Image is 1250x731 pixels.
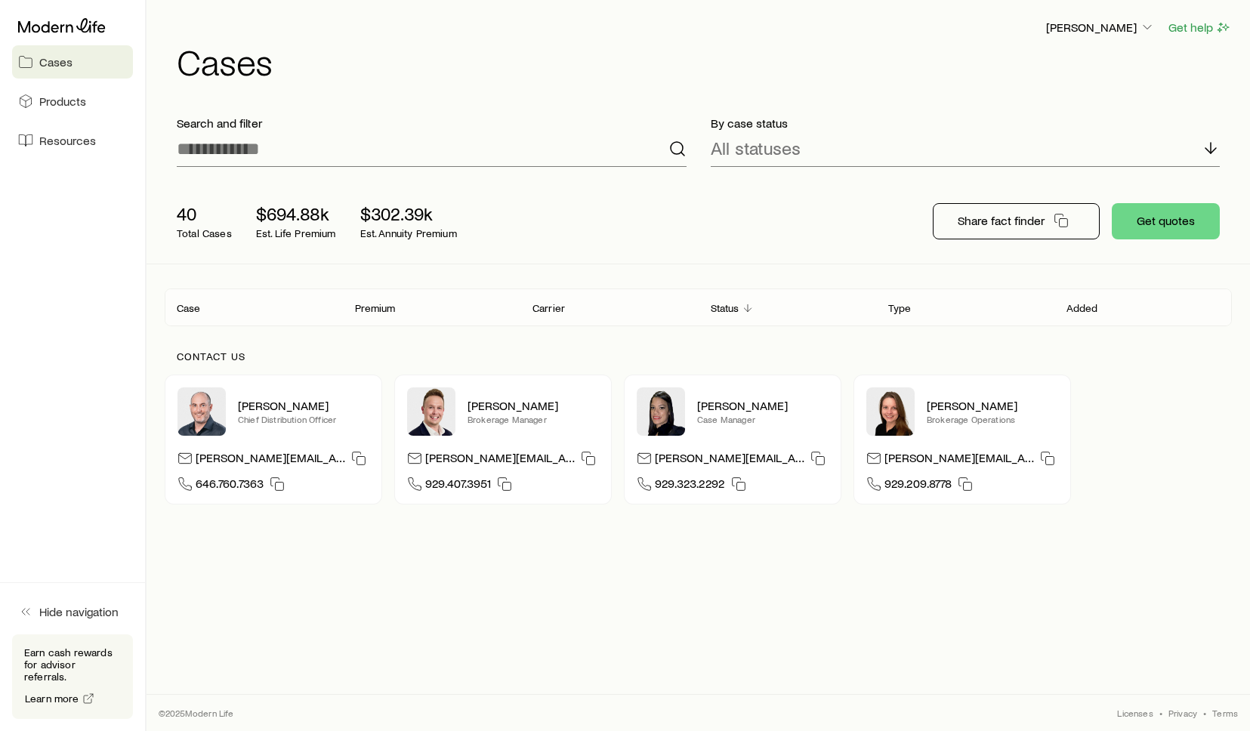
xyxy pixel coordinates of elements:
[1168,19,1232,36] button: Get help
[468,413,599,425] p: Brokerage Manager
[927,398,1058,413] p: [PERSON_NAME]
[12,124,133,157] a: Resources
[958,213,1045,228] p: Share fact finder
[697,413,829,425] p: Case Manager
[39,604,119,619] span: Hide navigation
[238,413,369,425] p: Chief Distribution Officer
[1168,707,1197,719] a: Privacy
[1203,707,1206,719] span: •
[159,707,234,719] p: © 2025 Modern Life
[927,413,1058,425] p: Brokerage Operations
[12,85,133,118] a: Products
[711,116,1221,131] p: By case status
[177,227,232,239] p: Total Cases
[177,387,226,436] img: Dan Pierson
[711,302,739,314] p: Status
[407,387,455,436] img: Derek Wakefield
[238,398,369,413] p: [PERSON_NAME]
[1212,707,1238,719] a: Terms
[1045,19,1156,37] button: [PERSON_NAME]
[12,595,133,628] button: Hide navigation
[177,43,1232,79] h1: Cases
[256,227,336,239] p: Est. Life Premium
[39,133,96,148] span: Resources
[256,203,336,224] p: $694.88k
[884,476,952,496] span: 929.209.8778
[1159,707,1162,719] span: •
[637,387,685,436] img: Elana Hasten
[532,302,565,314] p: Carrier
[12,634,133,719] div: Earn cash rewards for advisor referrals.Learn more
[39,94,86,109] span: Products
[1112,203,1220,239] button: Get quotes
[360,203,457,224] p: $302.39k
[888,302,912,314] p: Type
[177,350,1220,362] p: Contact us
[884,450,1034,470] p: [PERSON_NAME][EMAIL_ADDRESS][DOMAIN_NAME]
[355,302,396,314] p: Premium
[425,476,491,496] span: 929.407.3951
[1046,20,1155,35] p: [PERSON_NAME]
[711,137,801,159] p: All statuses
[196,476,264,496] span: 646.760.7363
[24,646,121,683] p: Earn cash rewards for advisor referrals.
[697,398,829,413] p: [PERSON_NAME]
[468,398,599,413] p: [PERSON_NAME]
[177,116,687,131] p: Search and filter
[12,45,133,79] a: Cases
[866,387,915,436] img: Ellen Wall
[177,203,232,224] p: 40
[25,693,79,704] span: Learn more
[360,227,457,239] p: Est. Annuity Premium
[655,476,725,496] span: 929.323.2292
[655,450,804,470] p: [PERSON_NAME][EMAIL_ADDRESS][DOMAIN_NAME]
[165,288,1232,326] div: Client cases
[1117,707,1153,719] a: Licenses
[177,302,201,314] p: Case
[1066,302,1098,314] p: Added
[39,54,73,69] span: Cases
[196,450,345,470] p: [PERSON_NAME][EMAIL_ADDRESS][DOMAIN_NAME]
[425,450,575,470] p: [PERSON_NAME][EMAIL_ADDRESS][DOMAIN_NAME]
[933,203,1100,239] button: Share fact finder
